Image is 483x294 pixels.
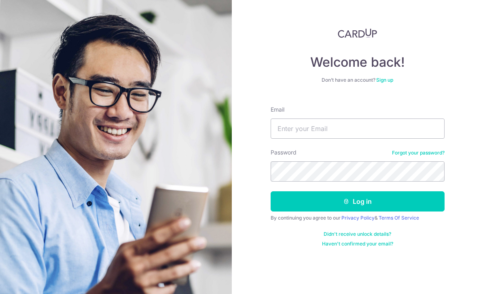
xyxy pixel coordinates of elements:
h4: Welcome back! [271,54,445,70]
a: Sign up [376,77,393,83]
label: Email [271,106,284,114]
label: Password [271,148,297,157]
div: By continuing you agree to our & [271,215,445,221]
a: Didn't receive unlock details? [324,231,391,237]
input: Enter your Email [271,118,445,139]
div: Don’t have an account? [271,77,445,83]
button: Log in [271,191,445,212]
a: Forgot your password? [392,150,445,156]
a: Haven't confirmed your email? [322,241,393,247]
img: CardUp Logo [338,28,377,38]
a: Privacy Policy [341,215,375,221]
a: Terms Of Service [379,215,419,221]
